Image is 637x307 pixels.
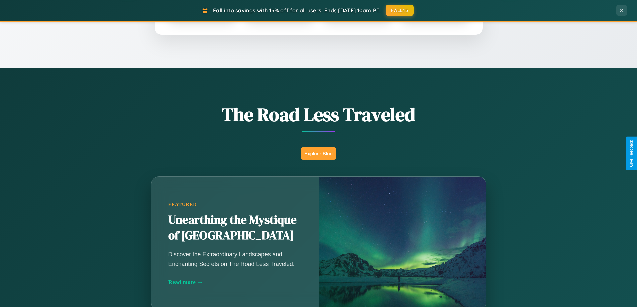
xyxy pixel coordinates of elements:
div: Featured [168,202,302,207]
span: Fall into savings with 15% off for all users! Ends [DATE] 10am PT. [213,7,381,14]
div: Give Feedback [629,140,634,167]
div: Read more → [168,279,302,286]
button: FALL15 [386,5,414,16]
h1: The Road Less Traveled [118,102,519,127]
button: Explore Blog [301,147,336,160]
p: Discover the Extraordinary Landscapes and Enchanting Secrets on The Road Less Traveled. [168,250,302,268]
h2: Unearthing the Mystique of [GEOGRAPHIC_DATA] [168,212,302,243]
